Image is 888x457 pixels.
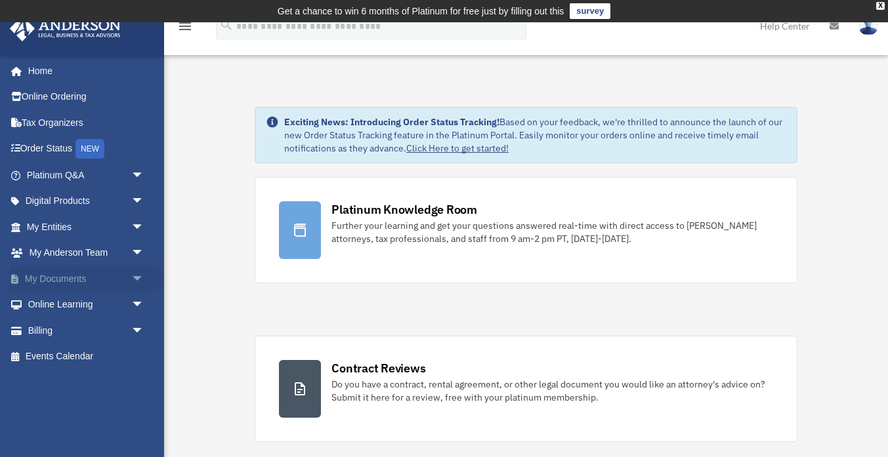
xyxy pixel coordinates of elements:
span: arrow_drop_down [131,162,158,189]
a: survey [570,3,610,19]
a: Online Ordering [9,84,164,110]
a: Tax Organizers [9,109,164,136]
span: arrow_drop_down [131,214,158,241]
img: Anderson Advisors Platinum Portal [6,16,125,41]
a: Online Learningarrow_drop_down [9,292,164,318]
div: Contract Reviews [331,360,425,376]
i: search [219,18,234,32]
a: Platinum Knowledge Room Further your learning and get your questions answered real-time with dire... [255,177,797,283]
a: Platinum Q&Aarrow_drop_down [9,162,164,188]
i: menu [177,18,193,34]
a: menu [177,23,193,34]
span: arrow_drop_down [131,240,158,267]
strong: Exciting News: Introducing Order Status Tracking! [284,116,499,128]
img: User Pic [858,16,878,35]
a: Billingarrow_drop_down [9,317,164,344]
a: Digital Productsarrow_drop_down [9,188,164,214]
span: arrow_drop_down [131,188,158,215]
div: Get a chance to win 6 months of Platinum for free just by filling out this [278,3,564,19]
a: My Entitiesarrow_drop_down [9,214,164,240]
a: Click Here to get started! [406,142,509,154]
span: arrow_drop_down [131,317,158,344]
span: arrow_drop_down [131,266,158,292]
div: Do you have a contract, rental agreement, or other legal document you would like an attorney's ad... [331,378,772,404]
a: Order StatusNEW [9,136,164,163]
a: Events Calendar [9,344,164,370]
a: Home [9,58,158,84]
div: Platinum Knowledge Room [331,201,477,218]
div: NEW [75,139,104,159]
a: My Anderson Teamarrow_drop_down [9,240,164,266]
div: close [876,2,885,10]
div: Based on your feedback, we're thrilled to announce the launch of our new Order Status Tracking fe... [284,115,786,155]
a: My Documentsarrow_drop_down [9,266,164,292]
a: Contract Reviews Do you have a contract, rental agreement, or other legal document you would like... [255,336,797,442]
div: Further your learning and get your questions answered real-time with direct access to [PERSON_NAM... [331,219,772,245]
span: arrow_drop_down [131,292,158,319]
